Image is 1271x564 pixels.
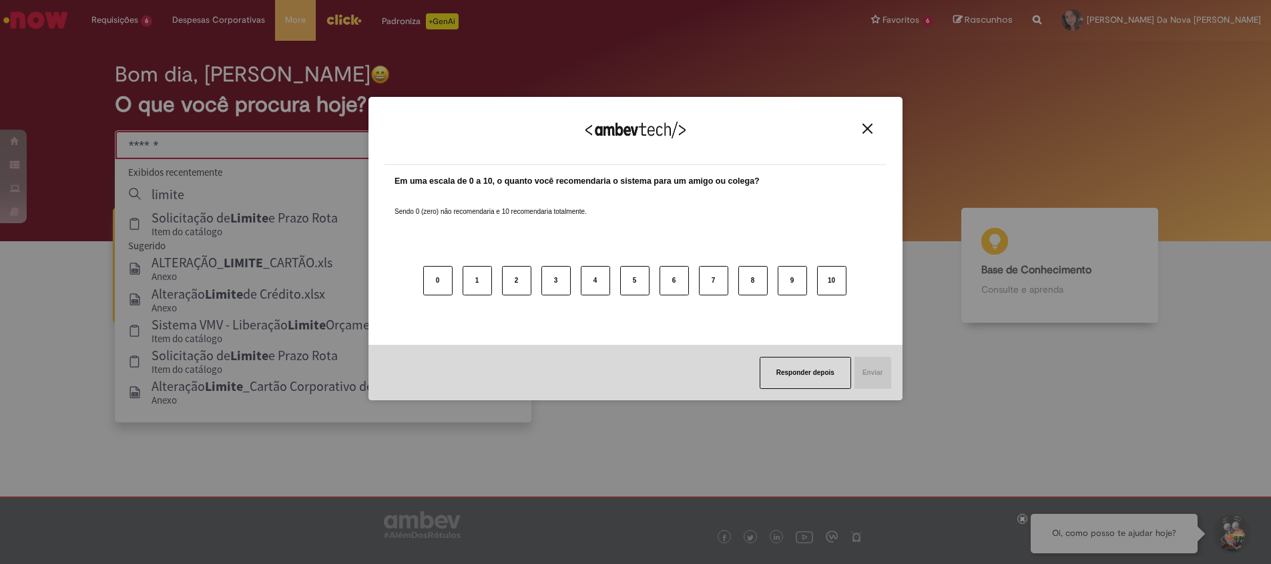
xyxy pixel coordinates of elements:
[778,266,807,295] button: 9
[585,122,686,138] img: Logo Ambevtech
[760,357,851,389] button: Responder depois
[660,266,689,295] button: 6
[858,123,876,134] button: Close
[862,124,872,134] img: Close
[463,266,492,295] button: 1
[395,191,587,217] label: Sendo 0 (zero) não recomendaria e 10 recomendaria totalmente.
[817,266,846,295] button: 10
[699,266,728,295] button: 7
[502,266,531,295] button: 2
[620,266,650,295] button: 5
[395,175,760,188] label: Em uma escala de 0 a 10, o quanto você recomendaria o sistema para um amigo ou colega?
[541,266,571,295] button: 3
[581,266,610,295] button: 4
[738,266,768,295] button: 8
[423,266,453,295] button: 0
